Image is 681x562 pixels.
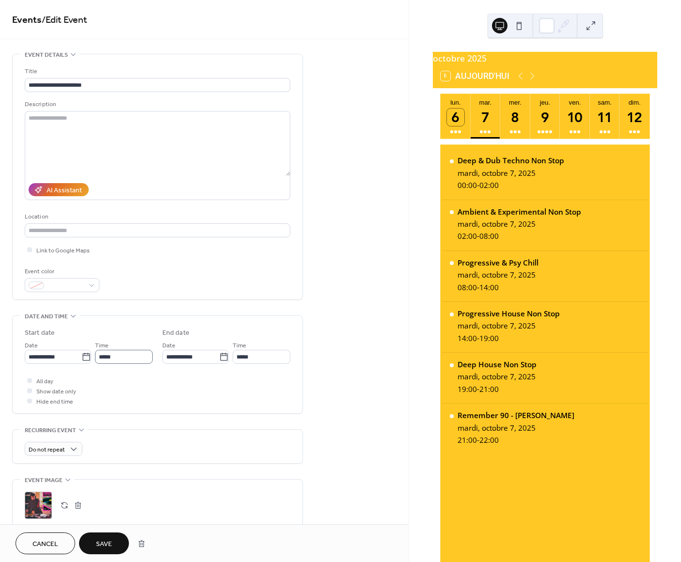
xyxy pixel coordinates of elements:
[458,231,477,241] span: 02:00
[36,376,53,387] span: All day
[437,69,513,83] button: 6Aujourd'hui
[479,333,499,343] span: 19:00
[25,341,38,351] span: Date
[162,328,190,338] div: End date
[79,532,129,554] button: Save
[96,539,112,549] span: Save
[25,266,97,277] div: Event color
[25,492,52,519] div: ;
[458,168,564,178] div: mardi, octobre 7, 2025
[458,333,477,343] span: 14:00
[25,425,76,436] span: Recurring event
[233,341,246,351] span: Time
[474,99,498,106] div: mar.
[458,258,538,268] div: Progressive & Psy Chill
[29,444,65,455] span: Do not repeat
[458,423,574,433] div: mardi, octobre 7, 2025
[443,99,468,106] div: lun.
[479,231,499,241] span: 08:00
[626,109,643,126] div: 12
[500,94,530,139] button: mer.8
[479,435,499,445] span: 22:00
[458,207,581,217] div: Ambient & Experimental Non Stop
[537,109,554,126] div: 9
[25,328,55,338] div: Start date
[458,384,477,394] span: 19:00
[477,180,479,190] span: -
[619,94,649,139] button: dim.12
[458,156,564,166] div: Deep & Dub Techno Non Stop
[458,372,537,382] div: mardi, octobre 7, 2025
[596,109,614,126] div: 11
[42,11,87,30] span: / Edit Event
[458,321,560,331] div: mardi, octobre 7, 2025
[458,282,477,293] span: 08:00
[25,99,288,109] div: Description
[477,333,479,343] span: -
[503,99,527,106] div: mer.
[476,109,494,126] div: 7
[95,341,109,351] span: Time
[29,183,89,196] button: AI Assistant
[530,94,560,139] button: jeu.9
[479,282,499,293] span: 14:00
[36,397,73,407] span: Hide end time
[458,270,538,280] div: mardi, octobre 7, 2025
[479,384,499,394] span: 21:00
[47,186,82,196] div: AI Assistant
[471,94,501,139] button: mar.7
[458,219,581,229] div: mardi, octobre 7, 2025
[458,309,560,319] div: Progressive House Non Stop
[566,109,584,126] div: 10
[458,435,477,445] span: 21:00
[560,94,590,139] button: ven.10
[593,99,617,106] div: sam.
[433,52,657,64] div: octobre 2025
[563,99,587,106] div: ven.
[32,539,58,549] span: Cancel
[477,231,479,241] span: -
[477,435,479,445] span: -
[25,66,288,77] div: Title
[507,109,524,126] div: 8
[622,99,647,106] div: dim.
[25,50,68,60] span: Event details
[25,312,68,322] span: Date and time
[533,99,557,106] div: jeu.
[479,180,499,190] span: 02:00
[458,410,574,421] div: Remember 90 - [PERSON_NAME]
[458,180,477,190] span: 00:00
[458,359,537,370] div: Deep House Non Stop
[36,387,76,397] span: Show date only
[447,109,464,126] div: 6
[441,94,471,139] button: lun.6
[25,212,288,222] div: Location
[25,475,63,485] span: Event image
[16,532,75,554] button: Cancel
[590,94,620,139] button: sam.11
[477,282,479,293] span: -
[477,384,479,394] span: -
[12,11,42,30] a: Events
[36,246,90,256] span: Link to Google Maps
[162,341,175,351] span: Date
